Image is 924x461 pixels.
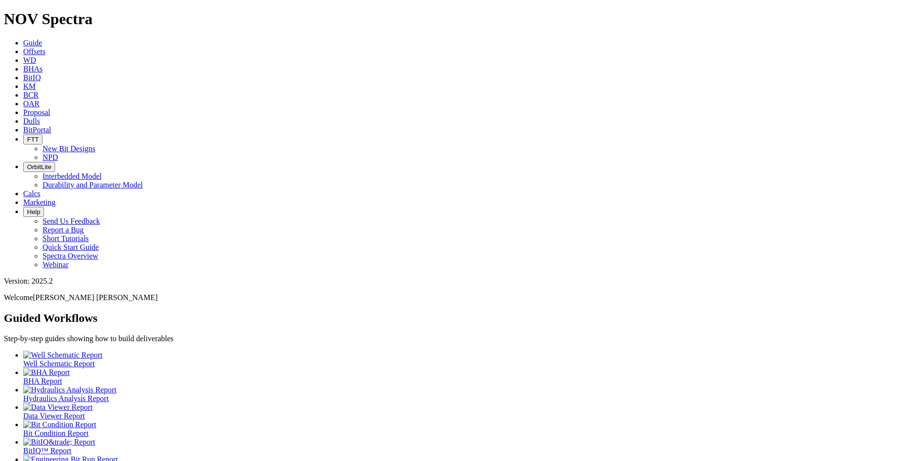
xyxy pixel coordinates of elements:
span: Bit Condition Report [23,429,88,437]
h1: NOV Spectra [4,10,920,28]
a: Send Us Feedback [43,217,100,225]
span: Help [27,208,40,216]
img: BitIQ&trade; Report [23,438,95,447]
a: Quick Start Guide [43,243,99,251]
a: BitIQ&trade; Report BitIQ™ Report [23,438,920,455]
a: BitIQ [23,73,41,82]
span: FTT [27,136,39,143]
button: FTT [23,134,43,144]
a: Calcs [23,189,41,198]
a: Durability and Parameter Model [43,181,143,189]
span: Hydraulics Analysis Report [23,394,109,403]
img: BHA Report [23,368,70,377]
a: NPD [43,153,58,161]
a: BitPortal [23,126,51,134]
a: Webinar [43,260,69,269]
a: New Bit Designs [43,144,95,153]
h2: Guided Workflows [4,312,920,325]
a: WD [23,56,36,64]
a: Hydraulics Analysis Report Hydraulics Analysis Report [23,386,920,403]
a: Dulls [23,117,40,125]
img: Hydraulics Analysis Report [23,386,116,394]
a: BHAs [23,65,43,73]
a: KM [23,82,36,90]
img: Well Schematic Report [23,351,102,360]
a: Interbedded Model [43,172,101,180]
a: Guide [23,39,42,47]
span: [PERSON_NAME] [PERSON_NAME] [33,293,158,302]
a: Offsets [23,47,45,56]
button: OrbitLite [23,162,55,172]
span: Well Schematic Report [23,360,95,368]
a: OAR [23,100,40,108]
div: Version: 2025.2 [4,277,920,286]
a: BCR [23,91,39,99]
span: Data Viewer Report [23,412,85,420]
a: Marketing [23,198,56,206]
p: Step-by-step guides showing how to build deliverables [4,334,920,343]
a: Spectra Overview [43,252,98,260]
a: Bit Condition Report Bit Condition Report [23,420,920,437]
a: Well Schematic Report Well Schematic Report [23,351,920,368]
button: Help [23,207,44,217]
a: Short Tutorials [43,234,89,243]
img: Bit Condition Report [23,420,96,429]
img: Data Viewer Report [23,403,93,412]
a: Report a Bug [43,226,84,234]
span: OrbitLite [27,163,51,171]
span: BitIQ™ Report [23,447,72,455]
a: Proposal [23,108,50,116]
span: BHA Report [23,377,62,385]
a: BHA Report BHA Report [23,368,920,385]
a: Data Viewer Report Data Viewer Report [23,403,920,420]
p: Welcome [4,293,920,302]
